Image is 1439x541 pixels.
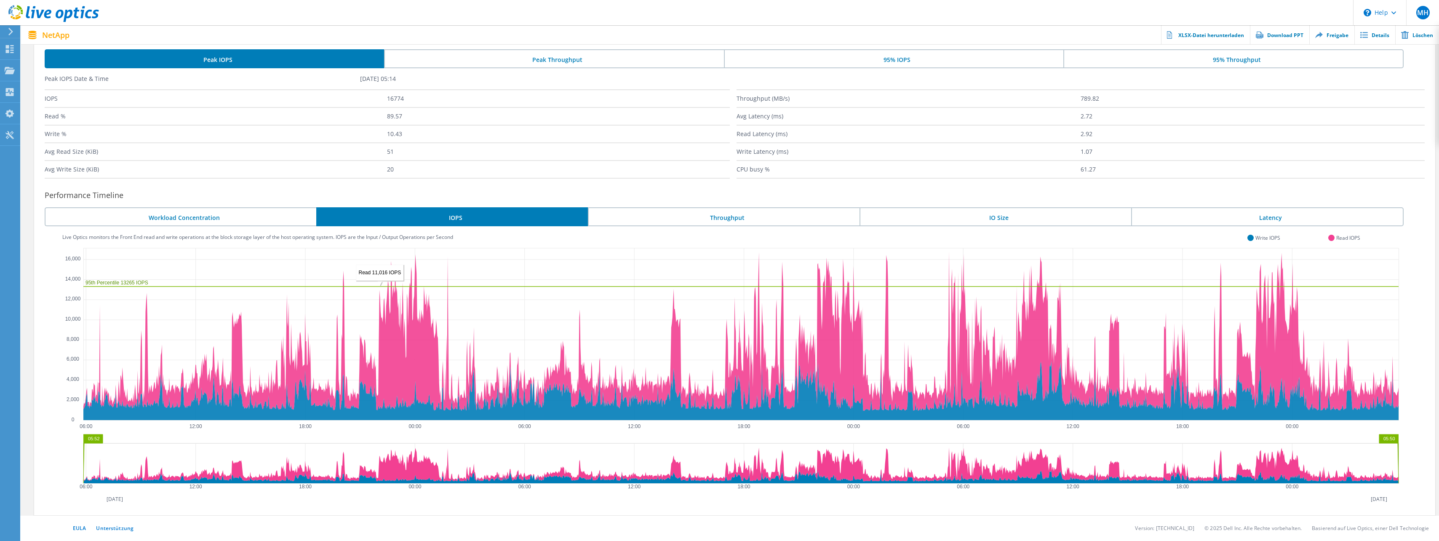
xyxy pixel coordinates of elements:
label: IOPS [45,90,387,107]
text: 06:00 [80,423,92,429]
text: 00:00 [408,484,421,490]
a: Unterstützung [96,525,133,532]
text: 00:00 [1286,484,1298,490]
text: 14,000 [65,276,80,282]
li: Latency [1131,207,1404,226]
a: XLSX-Datei herunterladen [1161,25,1250,44]
label: Read % [45,108,387,125]
li: Workload Concentration [45,207,316,226]
text: 06:00 [957,484,969,490]
text: 12:00 [628,484,641,490]
text: 16,000 [65,256,80,262]
label: 789.82 [1081,90,1425,107]
label: 1.07 [1081,143,1425,160]
text: 18:00 [737,423,750,429]
label: 10.43 [387,126,729,142]
label: 16774 [387,90,729,107]
li: Throughput [588,207,860,226]
label: Throughput (MB/s) [737,90,1081,107]
text: 2,000 [67,396,79,402]
text: 12:00 [189,423,202,429]
text: 8,000 [67,336,79,342]
text: 12:00 [1066,423,1079,429]
a: Löschen [1395,25,1439,44]
text: 05:52 [88,436,100,441]
text: 0 [71,417,74,423]
text: 06:00 [518,423,531,429]
text: 00:00 [847,423,860,429]
text: 06:00 [518,484,531,490]
a: Download PPT [1250,25,1309,44]
text: 12:00 [189,484,202,490]
li: © 2025 Dell Inc. Alle Rechte vorbehalten. [1204,525,1302,532]
li: Basierend auf Live Optics, einer Dell Technologie [1312,525,1429,532]
text: 18:00 [1176,423,1189,429]
label: Live Optics monitors the Front End read and write operations at the block storage layer of the ho... [62,233,453,241]
a: Live Optics Dashboard [8,18,99,24]
text: 05:50 [1383,436,1395,441]
label: Avg Write Size (KiB) [45,161,387,178]
label: Write IOPS [1255,234,1280,241]
label: 2.92 [1081,126,1425,142]
label: CPU busy % [737,161,1081,178]
text: 18:00 [737,484,750,490]
label: [DATE] [1371,495,1387,503]
label: Write Latency (ms) [737,143,1081,160]
text: 6,000 [67,356,79,362]
a: Details [1354,25,1395,44]
span: NetApp [42,31,69,39]
text: 06:00 [80,484,92,490]
label: Read Latency (ms) [737,126,1081,142]
li: 95% Throughput [1063,49,1404,68]
label: 89.57 [387,108,729,125]
li: Peak IOPS [45,49,384,68]
label: Avg Latency (ms) [737,108,1081,125]
text: 00:00 [408,423,421,429]
li: IO Size [860,207,1131,226]
text: 00:00 [847,484,860,490]
li: IOPS [316,207,588,226]
li: Peak Throughput [384,49,724,68]
label: Read IOPS [1336,234,1360,241]
text: 12:00 [628,423,641,429]
text: 12,000 [65,296,80,302]
label: Avg Read Size (KiB) [45,143,387,160]
label: Peak IOPS Date & Time [45,75,360,83]
text: 00:00 [1286,423,1298,429]
h3: Performance Timeline [45,189,1435,201]
label: [DATE] [107,495,123,503]
text: 18:00 [1176,484,1189,490]
a: Freigabe [1309,25,1354,44]
a: EULA [73,525,86,532]
svg: \n [1364,9,1371,16]
label: Write % [45,126,387,142]
text: 06:00 [957,423,969,429]
span: MH [1417,9,1428,16]
label: 51 [387,143,729,160]
label: 61.27 [1081,161,1425,178]
text: 18:00 [299,484,312,490]
text: 4,000 [67,376,79,382]
label: 20 [387,161,729,178]
text: 10,000 [65,316,80,322]
label: 2.72 [1081,108,1425,125]
li: 95% IOPS [724,49,1063,68]
text: 12:00 [1066,484,1079,490]
li: Version: [TECHNICAL_ID] [1135,525,1194,532]
text: 95th Percentile 13265 IOPS [85,280,148,286]
text: 18:00 [299,423,312,429]
label: [DATE] 05:14 [360,75,675,83]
